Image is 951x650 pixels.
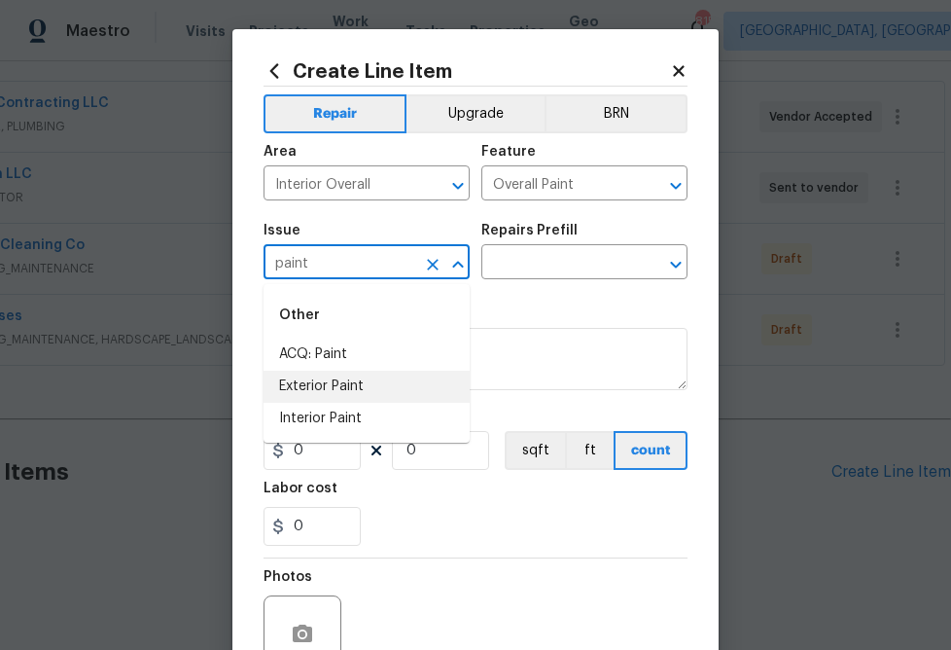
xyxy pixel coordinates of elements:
h2: Create Line Item [264,60,670,82]
button: Open [444,172,472,199]
button: Open [662,251,689,278]
button: Close [444,251,472,278]
button: Upgrade [406,94,546,133]
button: Clear [419,251,446,278]
div: Other [264,292,470,339]
button: Open [662,172,689,199]
h5: Issue [264,224,300,237]
li: ACQ: Paint [264,339,470,371]
button: Repair [264,94,406,133]
button: sqft [505,431,565,470]
button: count [614,431,687,470]
h5: Photos [264,570,312,584]
li: Interior Paint [264,403,470,435]
h5: Repairs Prefill [481,224,578,237]
li: Exterior Paint [264,371,470,403]
h5: Feature [481,145,536,159]
button: ft [565,431,614,470]
h5: Labor cost [264,482,337,495]
h5: Area [264,145,297,159]
button: BRN [545,94,687,133]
